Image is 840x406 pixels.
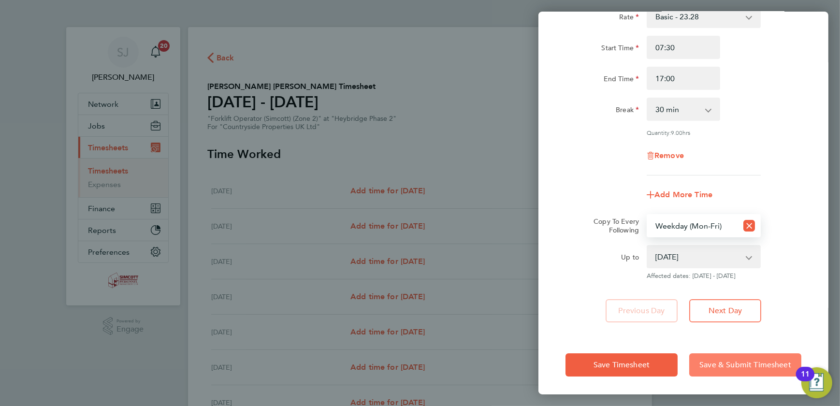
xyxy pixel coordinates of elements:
button: Open Resource Center, 11 new notifications [801,367,832,398]
span: Affected dates: [DATE] - [DATE] [647,272,761,280]
span: Save Timesheet [594,360,650,370]
span: Next Day [709,306,742,316]
label: End Time [604,74,639,86]
button: Add More Time [647,191,712,199]
label: Rate [619,13,639,24]
button: Save & Submit Timesheet [689,353,801,377]
button: Save Timesheet [565,353,678,377]
input: E.g. 08:00 [647,36,720,59]
label: Start Time [601,43,639,55]
span: Remove [654,151,684,160]
span: Add More Time [654,190,712,199]
button: Reset selection [743,215,755,236]
div: Quantity: hrs [647,129,761,136]
label: Break [616,105,639,117]
input: E.g. 18:00 [647,67,720,90]
label: Up to [621,253,639,264]
div: 11 [801,374,810,387]
label: Copy To Every Following [586,217,639,234]
span: Save & Submit Timesheet [699,360,791,370]
span: 9.00 [671,129,682,136]
button: Next Day [689,299,761,322]
button: Remove [647,152,684,159]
